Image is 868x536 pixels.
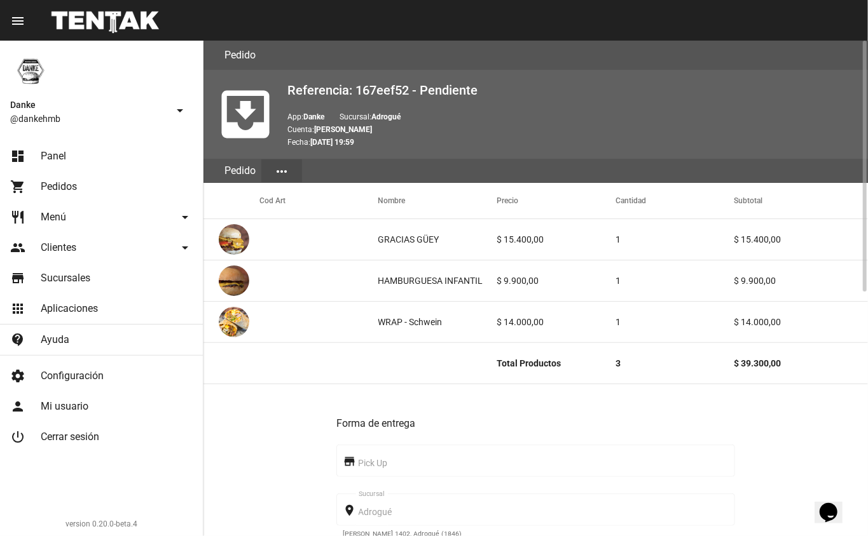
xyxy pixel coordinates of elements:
[336,415,735,432] h3: Forma de entrega
[261,159,302,182] button: Elegir sección
[616,302,734,342] mat-cell: 1
[10,518,193,530] div: version 0.20.0-beta.4
[10,332,25,347] mat-icon: contact_support
[287,111,858,123] p: App: Sucursal:
[343,503,359,518] mat-icon: place
[734,343,868,384] mat-cell: $ 39.300,00
[10,240,25,255] mat-icon: people
[219,265,249,296] img: 6f108d35-abce-41c7-ad10-fa0d8b27152e.png
[378,183,497,218] mat-header-cell: Nombre
[10,112,167,125] span: @dankehmb
[10,97,167,112] span: Danke
[41,302,98,315] span: Aplicaciones
[172,103,188,118] mat-icon: arrow_drop_down
[41,241,76,254] span: Clientes
[10,271,25,286] mat-icon: store
[497,343,616,384] mat-cell: Total Productos
[10,13,25,29] mat-icon: menu
[616,183,734,218] mat-header-cell: Cantidad
[41,400,88,413] span: Mi usuario
[287,123,858,136] p: Cuenta:
[287,80,858,100] h2: Referencia: 167eef52 - Pendiente
[41,333,69,346] span: Ayuda
[214,83,277,146] mat-icon: move_to_inbox
[497,302,616,342] mat-cell: $ 14.000,00
[41,370,104,382] span: Configuración
[10,210,25,225] mat-icon: restaurant
[10,149,25,164] mat-icon: dashboard
[41,150,66,163] span: Panel
[497,219,616,260] mat-cell: $ 15.400,00
[177,210,193,225] mat-icon: arrow_drop_down
[10,301,25,316] mat-icon: apps
[497,260,616,301] mat-cell: $ 9.900,00
[41,272,90,285] span: Sucursales
[310,138,354,147] b: [DATE] 19:59
[274,164,289,179] mat-icon: more_horiz
[378,316,443,328] div: WRAP - Schwein
[41,431,99,443] span: Cerrar sesión
[314,125,372,134] b: [PERSON_NAME]
[378,274,483,287] div: HAMBURGUESA INFANTIL
[303,112,324,121] b: Danke
[734,260,868,301] mat-cell: $ 9.900,00
[219,224,249,255] img: 0802e3e7-8563-474c-bc84-a5029aa02d16.png
[41,180,77,193] span: Pedidos
[219,159,261,183] div: Pedido
[224,46,256,64] h3: Pedido
[10,179,25,194] mat-icon: shopping_cart
[10,399,25,414] mat-icon: person
[41,211,66,224] span: Menú
[616,260,734,301] mat-cell: 1
[734,183,868,218] mat-header-cell: Subtotal
[343,454,359,469] mat-icon: store
[734,219,868,260] mat-cell: $ 15.400,00
[287,136,858,149] p: Fecha:
[497,183,616,218] mat-header-cell: Precio
[734,302,868,342] mat-cell: $ 14.000,00
[219,307,249,337] img: 5308311e-6b54-4505-91eb-fc6b1a7bef64.png
[10,51,51,91] img: 1d4517d0-56da-456b-81f5-6111ccf01445.png
[378,233,439,246] div: GRACIAS GÜEY
[616,343,734,384] mat-cell: 3
[259,183,378,218] mat-header-cell: Cod Art
[815,485,855,523] iframe: chat widget
[10,429,25,445] mat-icon: power_settings_new
[10,368,25,384] mat-icon: settings
[177,240,193,255] mat-icon: arrow_drop_down
[371,112,401,121] b: Adrogué
[616,219,734,260] mat-cell: 1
